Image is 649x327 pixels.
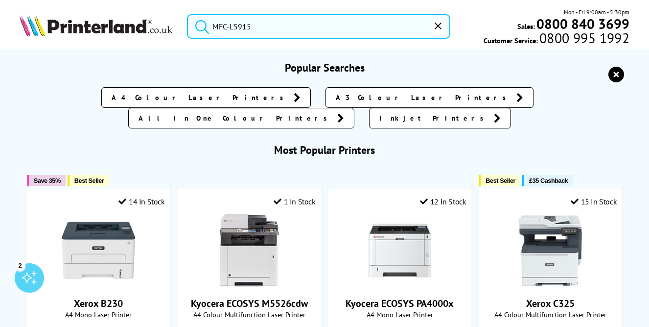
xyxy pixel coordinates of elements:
img: Kyocera ECOSYS PA4000x [363,214,437,287]
a: Kyocera ECOSYS PA4000x [363,279,437,289]
div: 12 In Stock [420,197,466,206]
b: 0800 840 3699 [536,15,629,33]
span: Inkjet Printers [379,113,489,123]
a: Kyocera ECOSYS M5526cdw [191,297,308,310]
span: Save 35% [34,177,61,184]
div: 2 [15,260,25,271]
span: Customer Service: [484,33,629,45]
a: 0800 840 3699 [535,19,629,28]
span: A4 Colour Multifunction Laser Printer [484,310,617,319]
span: A4 Mono Laser Printer [32,310,165,319]
button: £35 Cashback [522,175,573,186]
a: A4 Colour Laser Printers [101,87,311,108]
a: All In One Colour Printers [128,108,354,128]
span: Best Seller [74,177,104,184]
a: Xerox C325 [514,279,587,289]
img: Kyocera ECOSYS M5526cdw [212,214,286,287]
a: Xerox B230 [74,297,123,310]
span: £35 Cashback [529,177,568,184]
img: Xerox B230 [62,214,135,287]
span: A4 Colour Laser Printers [112,93,289,102]
span: A3 Colour Laser Printers [336,93,511,102]
a: Kyocera ECOSYS M5526cdw [212,279,286,289]
div: 1 In Stock [274,197,316,206]
div: 15 In Stock [571,197,617,206]
h3: Popular Searches [20,61,629,75]
span: 0800 995 1992 [538,33,629,43]
img: Printerland Logo [20,15,172,36]
img: Xerox C325 [514,214,587,287]
button: Save 35% [27,175,66,186]
span: A4 Colour Multifunction Laser Printer [183,310,316,319]
span: A4 Mono Laser Printer [333,310,466,319]
input: Searc [187,14,450,39]
button: Best Seller [479,175,520,186]
a: Inkjet Printers [369,108,511,128]
a: Kyocera ECOSYS PA4000x [346,297,454,310]
button: Best Seller [68,175,109,186]
a: Xerox B230 [62,279,135,289]
a: Xerox C325 [526,297,575,310]
a: A3 Colour Laser Printers [325,87,533,108]
div: 14 In Stock [118,197,164,206]
span: All In One Colour Printers [139,113,332,123]
span: Sales: [517,22,535,31]
span: Mon - Fri 9:00am - 5:30pm [564,7,629,17]
h3: Most Popular Printers [20,143,629,157]
span: Best Seller [486,177,515,184]
a: Printerland Logo [20,15,175,38]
